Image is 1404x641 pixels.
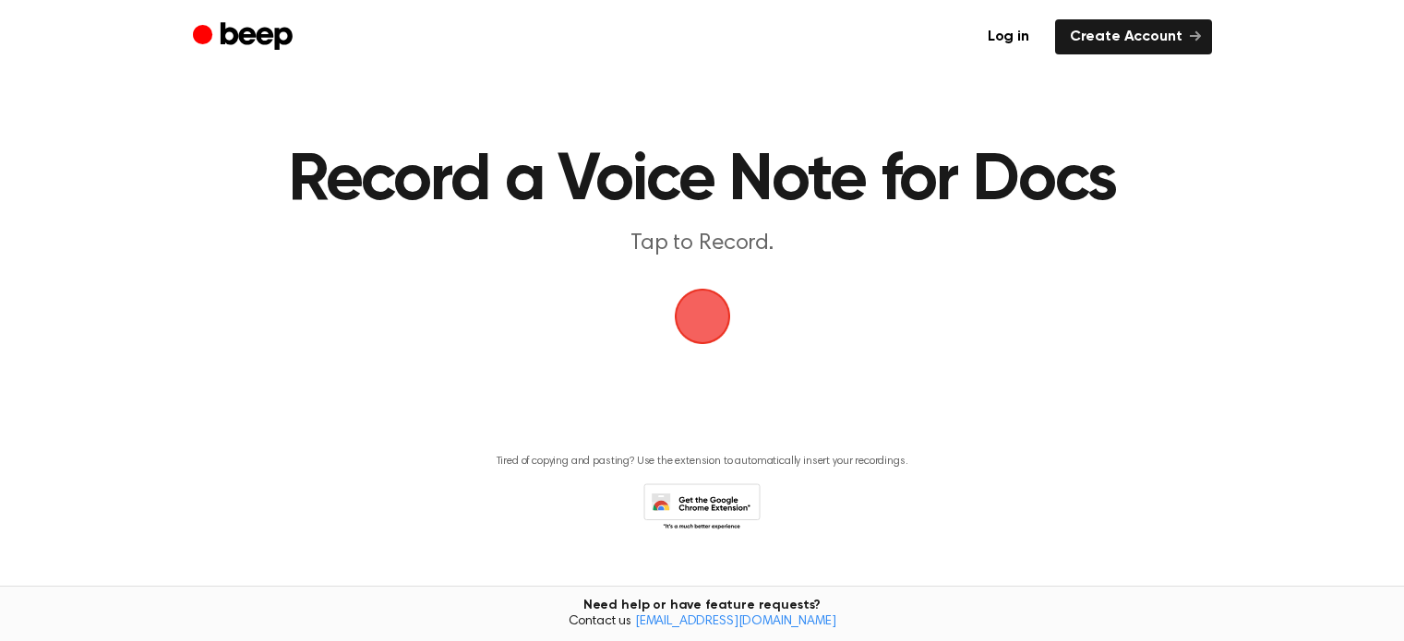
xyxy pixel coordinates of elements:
[11,614,1393,631] span: Contact us
[230,148,1175,214] h1: Record a Voice Note for Docs
[348,229,1057,259] p: Tap to Record.
[635,615,836,628] a: [EMAIL_ADDRESS][DOMAIN_NAME]
[675,289,730,344] img: Beep Logo
[497,455,908,469] p: Tired of copying and pasting? Use the extension to automatically insert your recordings.
[1055,19,1212,54] a: Create Account
[973,19,1044,54] a: Log in
[193,19,297,55] a: Beep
